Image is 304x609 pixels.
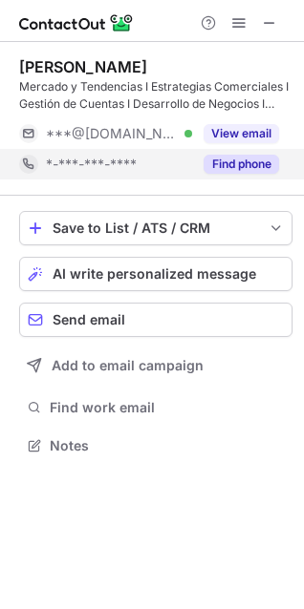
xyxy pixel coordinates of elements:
button: Find work email [19,394,293,421]
button: Notes [19,432,293,459]
span: AI write personalized message [53,266,256,282]
button: Send email [19,303,293,337]
span: Notes [50,437,285,454]
span: Send email [53,312,125,327]
img: ContactOut v5.3.10 [19,11,134,34]
div: [PERSON_NAME] [19,57,147,76]
button: Reveal Button [204,124,279,143]
span: Find work email [50,399,285,416]
div: Save to List / ATS / CRM [53,220,259,236]
button: Add to email campaign [19,348,293,383]
span: ***@[DOMAIN_NAME] [46,125,178,142]
div: Mercado y Tendencias I Estrategias Comerciales I Gestión de Cuentas I Desarrollo de Negocios I He... [19,78,293,113]
button: AI write personalized message [19,257,293,291]
span: Add to email campaign [52,358,204,373]
button: Reveal Button [204,155,279,174]
button: save-profile-one-click [19,211,293,245]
